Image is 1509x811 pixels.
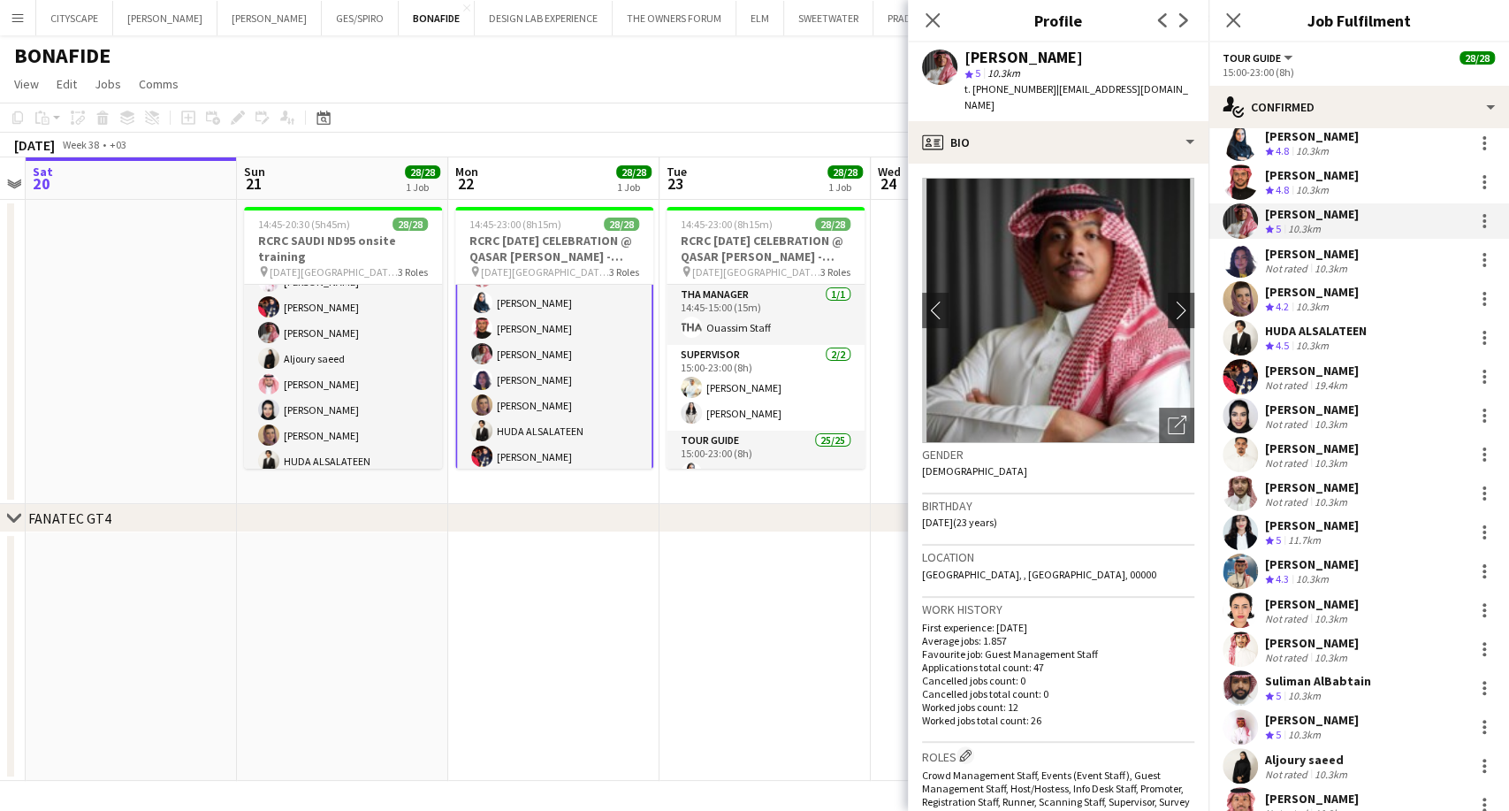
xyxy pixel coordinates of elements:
p: Cancelled jobs total count: 0 [922,687,1194,700]
div: 1 Job [828,180,862,194]
span: 3 Roles [609,265,639,279]
div: 10.3km [1284,222,1324,237]
span: | [EMAIL_ADDRESS][DOMAIN_NAME] [964,82,1188,111]
h3: Location [922,549,1194,565]
div: 11.7km [1284,533,1324,548]
div: 10.3km [1284,728,1324,743]
div: [PERSON_NAME] [1265,479,1359,495]
span: Jobs [95,76,121,92]
h3: Work history [922,601,1194,617]
span: 28/28 [392,218,428,231]
div: [PERSON_NAME] [1265,517,1359,533]
h3: Roles [922,746,1194,765]
span: 14:45-20:30 (5h45m) [258,218,350,231]
div: 1 Job [617,180,651,194]
span: Sun [244,164,265,180]
span: 28/28 [616,165,652,179]
app-job-card: 14:45-20:30 (5h45m)28/28RCRC SAUDI ND95 onsite training [DATE][GEOGRAPHIC_DATA] - [GEOGRAPHIC_DAT... [244,207,442,469]
div: [PERSON_NAME] [1265,712,1359,728]
h3: Gender [922,447,1194,463]
div: [PERSON_NAME] [1265,167,1359,183]
div: Not rated [1265,495,1311,509]
span: 21 [241,173,265,194]
div: 10.3km [1292,144,1332,159]
span: Comms [139,76,179,92]
div: 19.4km [1311,379,1351,392]
span: 14:45-23:00 (8h15m) [469,218,561,231]
span: 4.8 [1276,144,1289,157]
a: Comms [132,73,186,96]
div: Open photos pop-in [1159,408,1194,443]
button: Tour Guide [1223,51,1295,65]
span: 23 [664,173,687,194]
div: [DATE] [14,136,55,154]
h3: RCRC [DATE] CELEBRATION @ QASAR [PERSON_NAME] - [GEOGRAPHIC_DATA] [667,233,865,264]
span: Week 38 [58,138,103,151]
span: Mon [455,164,478,180]
div: [PERSON_NAME] [1265,284,1359,300]
div: 10.3km [1311,262,1351,275]
div: 10.3km [1292,339,1332,354]
span: Edit [57,76,77,92]
div: 10.3km [1311,495,1351,509]
span: 22 [453,173,478,194]
div: Bio [908,121,1208,164]
span: 5 [1276,689,1281,702]
div: [PERSON_NAME] [1265,791,1359,807]
span: t. [PHONE_NUMBER] [964,82,1056,96]
button: BONAFIDE [399,1,475,35]
span: [DATE][GEOGRAPHIC_DATA] - [GEOGRAPHIC_DATA][PERSON_NAME] [481,265,609,279]
h1: BONAFIDE [14,42,111,69]
p: Applications total count: 47 [922,661,1194,674]
span: 28/28 [604,218,639,231]
div: Not rated [1265,768,1311,781]
span: 28/28 [405,165,440,179]
app-job-card: 14:45-23:00 (8h15m)28/28RCRC [DATE] CELEBRATION @ QASAR [PERSON_NAME] - [GEOGRAPHIC_DATA] [DATE][... [455,207,653,469]
span: [DATE][GEOGRAPHIC_DATA] - [GEOGRAPHIC_DATA][PERSON_NAME] [692,265,820,279]
span: Wed [878,164,901,180]
button: DESIGN LAB EXPERIENCE [475,1,613,35]
button: ELM [736,1,784,35]
div: 10.3km [1292,183,1332,198]
button: CITYSCAPE [36,1,113,35]
div: Confirmed [1208,86,1509,128]
span: 28/28 [827,165,863,179]
span: [DATE] (23 years) [922,516,997,529]
button: [PERSON_NAME] [217,1,322,35]
div: Not rated [1265,456,1311,470]
div: [PERSON_NAME] [1265,128,1359,144]
button: SWEETWATER [784,1,873,35]
span: 10.3km [984,66,1024,80]
div: 10.3km [1311,651,1351,664]
div: +03 [110,138,126,151]
span: [DATE][GEOGRAPHIC_DATA] - [GEOGRAPHIC_DATA][PERSON_NAME] [270,265,398,279]
div: [PERSON_NAME] [1265,556,1359,572]
span: 3 Roles [398,265,428,279]
span: View [14,76,39,92]
div: 1 Job [406,180,439,194]
div: 10.3km [1311,768,1351,781]
span: 4.2 [1276,300,1289,313]
div: 15:00-23:00 (8h) [1223,65,1495,79]
span: 5 [975,66,980,80]
img: Crew avatar or photo [922,178,1194,443]
div: [PERSON_NAME] [1265,402,1359,417]
div: [PERSON_NAME] [1265,440,1359,456]
app-card-role: Supervisor2/215:00-23:00 (8h)[PERSON_NAME][PERSON_NAME] [667,345,865,431]
div: 10.3km [1311,417,1351,431]
div: Not rated [1265,612,1311,625]
h3: Job Fulfilment [1208,9,1509,32]
a: Edit [50,73,84,96]
app-job-card: 14:45-23:00 (8h15m)28/28RCRC [DATE] CELEBRATION @ QASAR [PERSON_NAME] - [GEOGRAPHIC_DATA] [DATE][... [667,207,865,469]
div: [PERSON_NAME] [1265,596,1359,612]
span: 24 [875,173,901,194]
h3: Profile [908,9,1208,32]
div: [PERSON_NAME] [1265,206,1359,222]
a: Jobs [88,73,128,96]
div: 10.3km [1311,612,1351,625]
span: 20 [30,173,53,194]
span: 14:45-23:00 (8h15m) [681,218,773,231]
